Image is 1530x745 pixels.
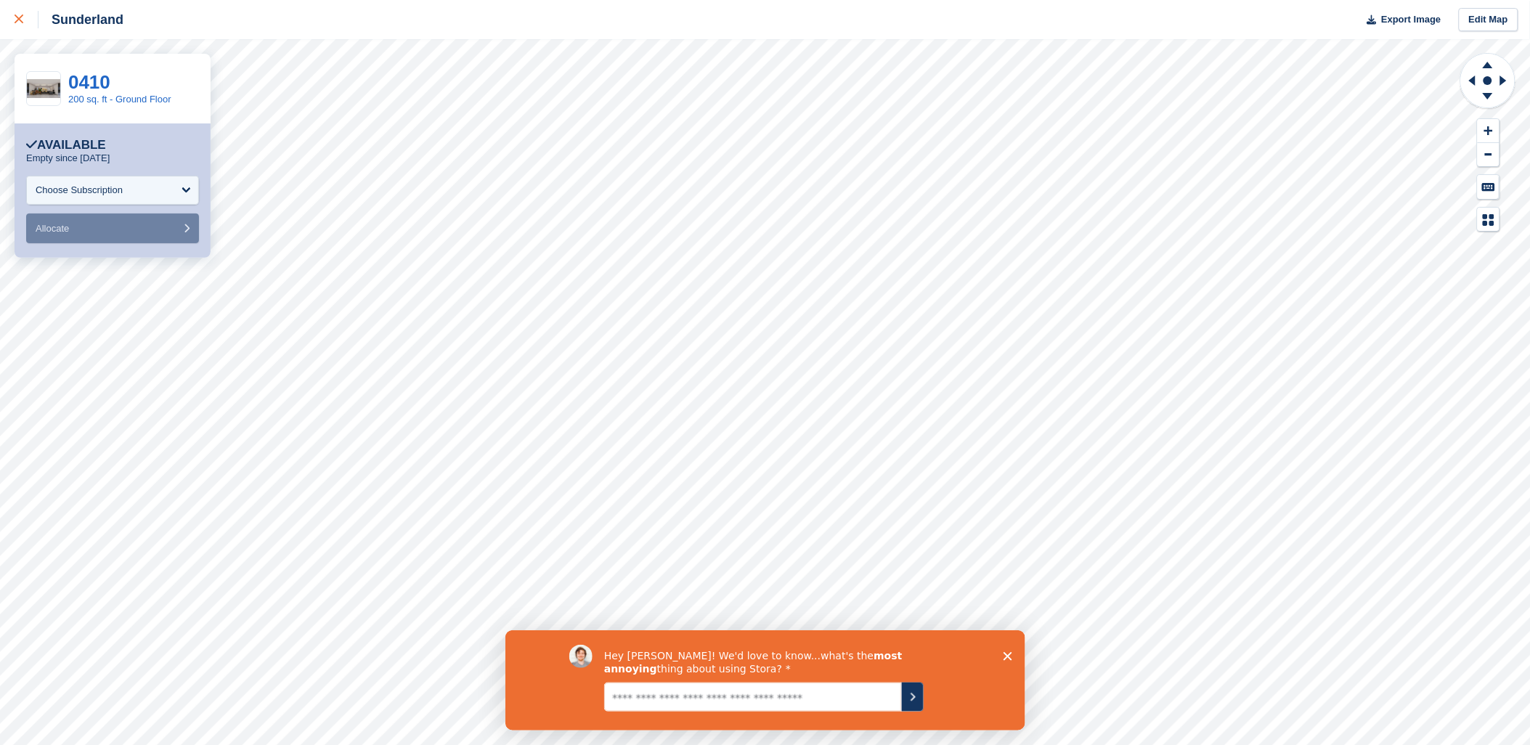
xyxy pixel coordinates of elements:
[68,94,171,105] a: 200 sq. ft - Ground Floor
[68,71,110,93] a: 0410
[38,11,123,28] div: Sunderland
[27,79,60,98] img: 200%20SQ.FT.jpg
[36,223,69,234] span: Allocate
[1478,119,1500,143] button: Zoom In
[1478,143,1500,167] button: Zoom Out
[26,213,199,243] button: Allocate
[1381,12,1441,27] span: Export Image
[1478,175,1500,199] button: Keyboard Shortcuts
[1359,8,1441,32] button: Export Image
[1459,8,1518,32] a: Edit Map
[26,152,110,164] p: Empty since [DATE]
[36,183,123,198] div: Choose Subscription
[505,630,1025,730] iframe: Survey by David from Stora
[1478,208,1500,232] button: Map Legend
[26,138,106,152] div: Available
